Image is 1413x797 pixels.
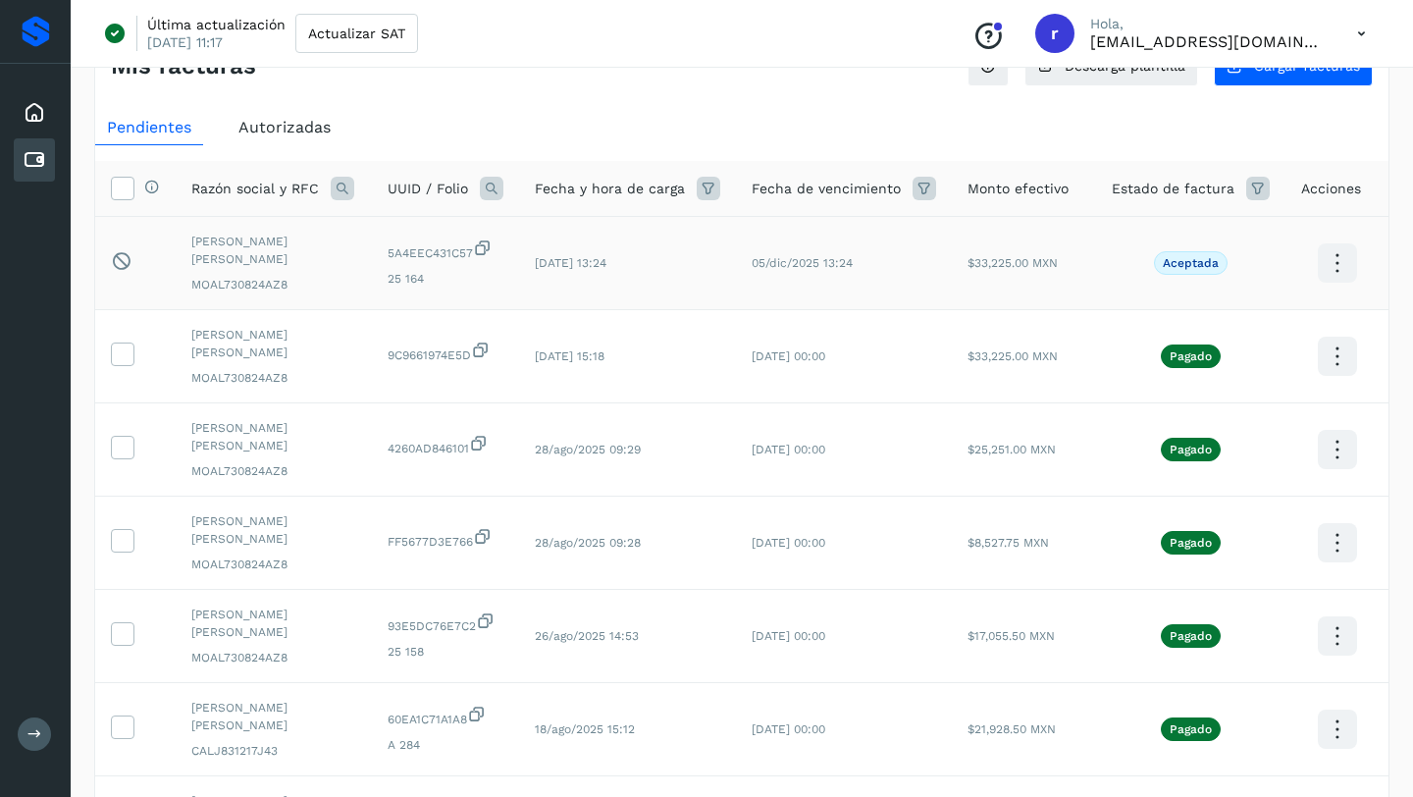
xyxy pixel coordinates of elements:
[388,643,503,661] span: 25 158
[1090,16,1326,32] p: Hola,
[191,699,356,734] span: [PERSON_NAME] [PERSON_NAME]
[968,722,1056,736] span: $21,928.50 MXN
[1170,629,1212,643] p: Pagado
[191,649,356,666] span: MOAL730824AZ8
[191,233,356,268] span: [PERSON_NAME] [PERSON_NAME]
[191,419,356,454] span: [PERSON_NAME] [PERSON_NAME]
[191,606,356,641] span: [PERSON_NAME] [PERSON_NAME]
[388,527,503,551] span: FF5677D3E766
[1170,536,1212,550] p: Pagado
[191,276,356,293] span: MOAL730824AZ8
[388,239,503,262] span: 5A4EEC431C57
[535,536,641,550] span: 28/ago/2025 09:28
[968,536,1049,550] span: $8,527.75 MXN
[535,629,639,643] span: 26/ago/2025 14:53
[14,91,55,134] div: Inicio
[191,742,356,760] span: CALJ831217J43
[107,118,191,136] span: Pendientes
[295,14,418,53] button: Actualizar SAT
[535,349,604,363] span: [DATE] 15:18
[752,349,825,363] span: [DATE] 00:00
[191,369,356,387] span: MOAL730824AZ8
[1301,179,1361,199] span: Acciones
[968,443,1056,456] span: $25,251.00 MXN
[752,629,825,643] span: [DATE] 00:00
[388,705,503,728] span: 60EA1C71A1A8
[191,512,356,548] span: [PERSON_NAME] [PERSON_NAME]
[752,443,825,456] span: [DATE] 00:00
[388,611,503,635] span: 93E5DC76E7C2
[388,179,468,199] span: UUID / Folio
[1163,256,1219,270] p: Aceptada
[752,256,853,270] span: 05/dic/2025 13:24
[535,179,685,199] span: Fecha y hora de carga
[535,722,635,736] span: 18/ago/2025 15:12
[968,256,1058,270] span: $33,225.00 MXN
[388,341,503,364] span: 9C9661974E5D
[535,443,641,456] span: 28/ago/2025 09:29
[191,179,319,199] span: Razón social y RFC
[388,270,503,288] span: 25 164
[752,536,825,550] span: [DATE] 00:00
[1170,349,1212,363] p: Pagado
[535,256,606,270] span: [DATE] 13:24
[308,27,405,40] span: Actualizar SAT
[968,349,1058,363] span: $33,225.00 MXN
[147,33,223,51] p: [DATE] 11:17
[752,722,825,736] span: [DATE] 00:00
[1170,443,1212,456] p: Pagado
[968,629,1055,643] span: $17,055.50 MXN
[1254,59,1360,73] span: Cargar facturas
[14,138,55,182] div: Cuentas por pagar
[1065,59,1185,73] span: Descarga plantilla
[191,462,356,480] span: MOAL730824AZ8
[388,434,503,457] span: 4260AD846101
[191,556,356,573] span: MOAL730824AZ8
[1090,32,1326,51] p: rbp@tlbtransportes.mx
[147,16,286,33] p: Última actualización
[752,179,901,199] span: Fecha de vencimiento
[968,179,1069,199] span: Monto efectivo
[1170,722,1212,736] p: Pagado
[238,118,331,136] span: Autorizadas
[191,326,356,361] span: [PERSON_NAME] [PERSON_NAME]
[388,736,503,754] span: A 284
[1112,179,1234,199] span: Estado de factura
